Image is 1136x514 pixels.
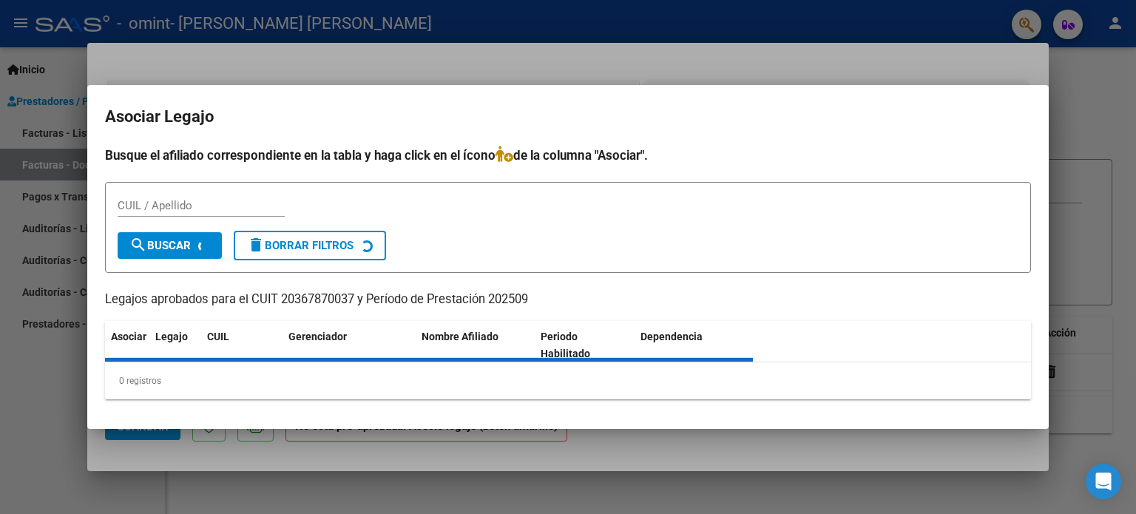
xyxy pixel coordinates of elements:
div: Open Intercom Messenger [1086,464,1121,499]
datatable-header-cell: Legajo [149,321,201,370]
h4: Busque el afiliado correspondiente en la tabla y haga click en el ícono de la columna "Asociar". [105,146,1031,165]
span: Dependencia [640,331,703,342]
datatable-header-cell: Nombre Afiliado [416,321,535,370]
div: 0 registros [105,362,1031,399]
mat-icon: delete [247,236,265,254]
button: Buscar [118,232,222,259]
datatable-header-cell: Dependencia [635,321,754,370]
span: Periodo Habilitado [541,331,590,359]
p: Legajos aprobados para el CUIT 20367870037 y Período de Prestación 202509 [105,291,1031,309]
span: Gerenciador [288,331,347,342]
datatable-header-cell: Gerenciador [283,321,416,370]
span: CUIL [207,331,229,342]
button: Borrar Filtros [234,231,386,260]
span: Borrar Filtros [247,239,354,252]
datatable-header-cell: CUIL [201,321,283,370]
h2: Asociar Legajo [105,103,1031,131]
mat-icon: search [129,236,147,254]
datatable-header-cell: Periodo Habilitado [535,321,635,370]
datatable-header-cell: Asociar [105,321,149,370]
span: Legajo [155,331,188,342]
span: Buscar [129,239,191,252]
span: Nombre Afiliado [422,331,498,342]
span: Asociar [111,331,146,342]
